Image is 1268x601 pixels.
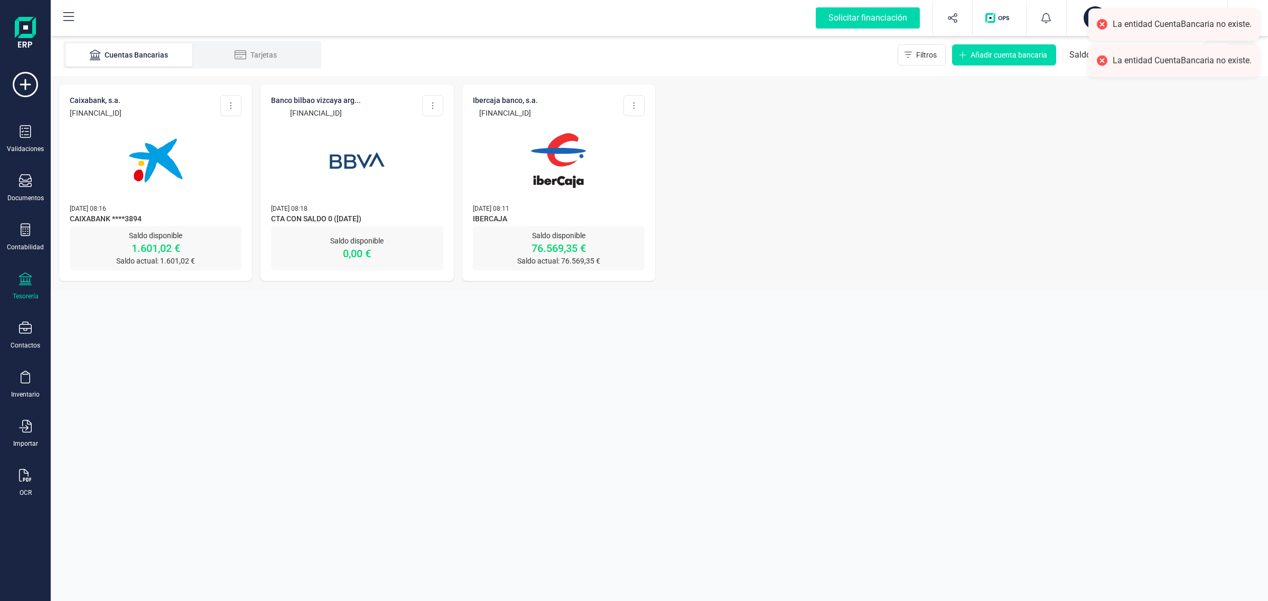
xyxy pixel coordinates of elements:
[271,205,307,212] span: [DATE] 08:18
[979,1,1020,35] button: Logo de OPS
[70,108,122,118] p: [FINANCIAL_ID]
[985,13,1013,23] img: Logo de OPS
[15,17,36,51] img: Logo Finanedi
[898,44,946,65] button: Filtros
[473,95,538,106] p: IBERCAJA BANCO, S.A.
[11,390,40,399] div: Inventario
[916,50,937,60] span: Filtros
[971,50,1047,60] span: Añadir cuenta bancaria
[473,108,538,118] p: [FINANCIAL_ID]
[271,246,443,261] p: 0,00 €
[271,108,361,118] p: [FINANCIAL_ID]
[1113,55,1252,67] div: La entidad CuentaBancaria no existe.
[7,194,44,202] div: Documentos
[7,145,44,153] div: Validaciones
[473,256,645,266] p: Saldo actual: 76.569,35 €
[70,241,241,256] p: 1.601,02 €
[7,243,44,251] div: Contabilidad
[1069,49,1134,61] span: Saldo disponible:
[473,230,645,241] p: Saldo disponible
[13,439,38,448] div: Importar
[11,341,40,350] div: Contactos
[70,256,241,266] p: Saldo actual: 1.601,02 €
[87,50,171,60] div: Cuentas Bancarias
[213,50,298,60] div: Tarjetas
[271,95,361,106] p: BANCO BILBAO VIZCAYA ARG...
[70,230,241,241] p: Saldo disponible
[1084,6,1107,30] div: GE
[803,1,933,35] button: Solicitar financiación
[70,205,106,212] span: [DATE] 08:16
[271,213,443,226] span: CTA CON SALDO 0 ([DATE])
[1079,1,1215,35] button: GEGEDESCASA SL[PERSON_NAME] [PERSON_NAME]
[13,292,39,300] div: Tesorería
[473,241,645,256] p: 76.569,35 €
[271,236,443,246] p: Saldo disponible
[70,95,122,106] p: CAIXABANK, S.A.
[473,205,509,212] span: [DATE] 08:11
[473,213,645,226] span: IBERCAJA
[20,489,32,497] div: OCR
[816,7,920,29] div: Solicitar financiación
[952,44,1056,65] button: Añadir cuenta bancaria
[1113,19,1252,30] div: La entidad CuentaBancaria no existe.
